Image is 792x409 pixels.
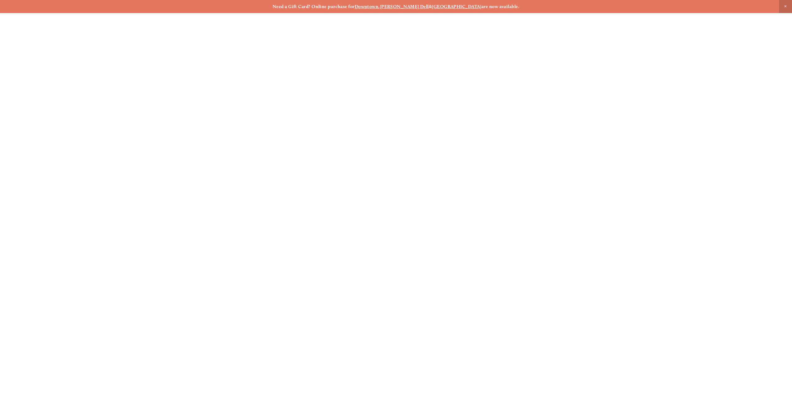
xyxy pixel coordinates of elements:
[355,4,379,9] a: Downtown
[481,4,519,9] strong: are now available.
[429,4,432,9] strong: &
[273,4,355,9] strong: Need a Gift Card? Online purchase for
[380,4,429,9] a: [PERSON_NAME] Dell
[378,4,380,9] strong: ,
[432,4,481,9] a: [GEOGRAPHIC_DATA]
